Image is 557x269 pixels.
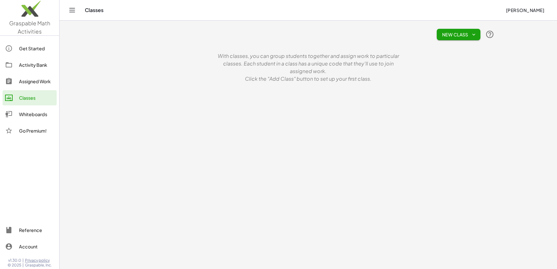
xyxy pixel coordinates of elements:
[19,110,54,118] div: Whiteboards
[501,4,549,16] button: [PERSON_NAME]
[22,263,24,268] span: |
[19,226,54,234] div: Reference
[25,263,52,268] span: Graspable, Inc.
[3,74,57,89] a: Assigned Work
[442,32,475,37] span: New Class
[3,222,57,238] a: Reference
[67,5,77,15] button: Toggle navigation
[213,75,403,83] p: Click the "Add Class" button to set up your first class.
[3,41,57,56] a: Get Started
[3,107,57,122] a: Whiteboards
[8,263,21,268] span: © 2025
[19,94,54,102] div: Classes
[19,45,54,52] div: Get Started
[19,243,54,250] div: Account
[19,61,54,69] div: Activity Bank
[9,20,50,35] span: Graspable Math Activities
[3,90,57,105] a: Classes
[19,78,54,85] div: Assigned Work
[8,258,21,263] span: v1.30.0
[25,258,52,263] a: Privacy policy
[19,127,54,134] div: Go Premium!
[22,258,24,263] span: |
[437,29,480,40] button: New Class
[213,52,403,75] p: With classes, you can group students together and assign work to particular classes. Each student...
[3,239,57,254] a: Account
[3,57,57,72] a: Activity Bank
[506,7,544,13] span: [PERSON_NAME]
